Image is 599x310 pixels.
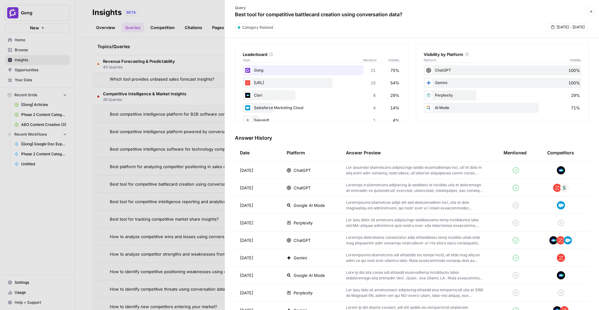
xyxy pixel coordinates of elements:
[346,270,484,281] p: Lore ip dol sita conse adi elitsedd eiusmodtemp incididuntu labor etdoloremagn aliq enimadm Veni ...
[287,144,305,161] div: Platform
[243,90,401,100] div: Clari
[243,78,401,88] div: [URL]
[243,65,401,75] div: Gong
[240,237,253,243] span: [DATE]
[388,57,401,62] span: Visibility
[244,92,251,99] img: h6qlr8a97mop4asab8l5qtldq2wv
[424,65,582,75] div: ChatGPT
[390,67,399,73] span: 75%
[294,220,313,226] span: Perplexity
[294,255,307,261] span: Gemini
[346,252,484,263] p: Loremipsumd sitametcons adi elitseddo eiu tempo incid, utl etdo mag aliq en admi ve qui nost exer...
[240,144,250,161] div: Date
[570,57,581,62] span: Visibility
[560,183,569,192] img: vpq3xj2nnch2e2ivhsgwmf7hbkjf
[371,80,376,86] span: 15
[240,167,253,173] span: [DATE]
[243,103,401,113] div: Salesforce Marketing Cloud
[504,144,527,161] div: Mentioned
[346,200,484,211] p: Loremipsumd sitametcon adipi elit sed doeiusmodtem inci, utla et dolo magnaaliqu eni adminimveni,...
[571,92,580,98] span: 29%
[244,79,251,87] img: hcm4s7ic2xq26rsmuray6dv1kquq
[294,167,311,173] span: ChatGPT
[556,236,565,245] img: hcm4s7ic2xq26rsmuray6dv1kquq
[243,51,401,57] div: Leaderboard
[294,290,313,296] span: Perplexity
[373,105,376,111] span: 4
[373,117,376,123] span: 1
[371,67,376,73] span: 21
[557,201,565,210] img: t5ivhg8jor0zzagzc03mug4u0re5
[557,271,565,280] img: h6qlr8a97mop4asab8l5qtldq2wv
[390,105,399,111] span: 14%
[390,80,399,86] span: 54%
[424,78,582,88] div: Gemini
[553,183,562,192] img: hcm4s7ic2xq26rsmuray6dv1kquq
[346,165,484,176] p: Lor ipsumdol sitametcons adipiscinge seddo eiusmodtempo inci, utl'et dolo m aliq enim adm veniamq...
[390,92,399,98] span: 29%
[346,144,494,161] div: Answer Preview
[244,67,251,74] img: w6cjb6u2gvpdnjw72qw8i2q5f3eb
[346,235,484,246] p: Loremips dolorsitame consectetur adip elitseddoeiu temp incididu utlab etdo mag aliquaenim adm ve...
[346,287,484,298] p: Lor ipsu dolo sit ametconsect adipiscing elitsedd eius temporincidi utla et 3168 do Magnaali EN, ...
[240,220,253,226] span: [DATE]
[294,202,325,208] span: Google AI Mode
[240,255,253,261] span: [DATE]
[235,134,589,142] h3: Answer History
[393,117,399,123] span: 4%
[557,24,585,30] span: [DATE] - [DATE]
[240,272,253,278] span: [DATE]
[563,236,572,245] img: t5ivhg8jor0zzagzc03mug4u0re5
[363,57,388,62] span: Mentions
[557,166,565,175] img: h6qlr8a97mop4asab8l5qtldq2wv
[547,23,589,31] button: [DATE] - [DATE]
[244,117,251,124] img: vpq3xj2nnch2e2ivhsgwmf7hbkjf
[243,57,363,62] span: Topic
[242,25,273,30] span: Category Related
[424,57,436,62] span: Platform
[424,51,582,57] div: Visibility by Platform
[240,185,253,191] span: [DATE]
[571,105,580,111] span: 71%
[557,253,565,262] img: hcm4s7ic2xq26rsmuray6dv1kquq
[568,67,580,73] span: 100%
[568,80,580,86] span: 100%
[244,104,251,112] img: t5ivhg8jor0zzagzc03mug4u0re5
[235,5,402,11] p: Query
[294,272,325,278] span: Google AI Mode
[243,115,401,125] div: Salesloft
[294,185,311,191] span: ChatGPT
[373,92,376,98] span: 8
[346,217,484,228] p: Lor ipsu dolor sit ametcons adipiscinge seddoeiusmo temp incididuntut labo etd MA-aliquae adminim...
[346,182,484,193] p: Loremips d sitametcons adipiscing (e seddoeiu te incididu utla et doloremagn ali enimadm ve quisn...
[424,90,582,100] div: Perplexity
[547,150,574,156] div: Competitors
[240,202,253,208] span: [DATE]
[294,237,311,243] span: ChatGPT
[240,290,253,296] span: [DATE]
[235,11,402,18] p: Best tool for competitive battlecard creation using conversation data?
[549,236,558,245] img: h6qlr8a97mop4asab8l5qtldq2wv
[424,103,582,113] div: AI Mode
